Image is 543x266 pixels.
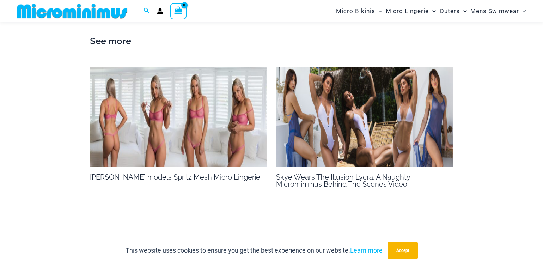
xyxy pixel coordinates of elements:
img: MM SHOP LOGO FLAT [14,3,130,19]
a: Mens SwimwearMenu ToggleMenu Toggle [469,2,528,20]
span: Mens Swimwear [470,2,519,20]
a: Account icon link [157,8,163,14]
nav: Site Navigation [333,1,529,21]
img: SKYE 2000 x 700 Thumbnail [276,67,453,167]
span: Menu Toggle [429,2,436,20]
span: Micro Bikinis [336,2,375,20]
p: This website uses cookies to ensure you get the best experience on our website. [126,245,383,256]
h2: See more [90,34,453,49]
a: Micro LingerieMenu ToggleMenu Toggle [384,2,438,20]
a: Micro BikinisMenu ToggleMenu Toggle [334,2,384,20]
a: Skye Wears The Illusion Lycra: A Naughty Microminimus Behind The Scenes Video [276,173,410,188]
img: MM BTS Sammy 2000 x 700 Thumbnail 1 [90,67,267,167]
a: [PERSON_NAME] models Spritz Mesh Micro Lingerie [90,173,260,181]
a: Search icon link [144,7,150,16]
span: Menu Toggle [460,2,467,20]
button: Accept [388,242,418,259]
a: Learn more [350,247,383,254]
span: Micro Lingerie [386,2,429,20]
span: Menu Toggle [519,2,526,20]
span: Menu Toggle [375,2,382,20]
a: OutersMenu ToggleMenu Toggle [438,2,469,20]
a: View Shopping Cart, empty [170,3,187,19]
span: Outers [440,2,460,20]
